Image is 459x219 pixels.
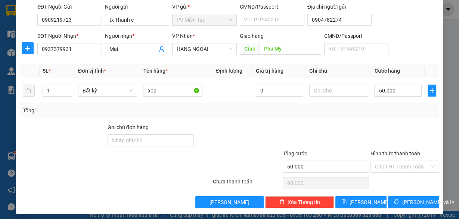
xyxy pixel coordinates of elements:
span: plus [428,88,436,94]
button: printer[PERSON_NAME] và In [388,196,439,208]
span: Giao hàng [240,33,264,39]
div: PV Miền Tây [6,6,59,24]
button: deleteXóa Thông tin [265,196,334,208]
span: printer [394,199,399,205]
div: SĐT Người Gửi [37,3,102,11]
span: Tổng cước [283,150,307,156]
button: [PERSON_NAME] [195,196,264,208]
span: VP Nhận [172,33,193,39]
span: [PERSON_NAME] và In [402,198,455,206]
span: Tên hàng [143,68,167,74]
div: CMND/Passport [324,32,389,40]
button: plus [22,42,34,54]
span: Xóa Thông tin [288,198,320,206]
div: Địa chỉ người gửi [307,3,372,11]
span: user-add [159,46,165,52]
div: Người nhận [105,32,170,40]
div: Người gửi [105,3,170,11]
label: Ghi chú đơn hàng [108,124,149,130]
span: HANG NGOAI [177,43,232,55]
div: vien [64,24,128,33]
span: DĐ: [64,48,75,56]
th: Ghi chú [306,64,372,78]
div: Chưa thanh toán [212,177,282,191]
span: Giao [240,43,260,55]
span: SL [43,68,49,74]
span: Định lượng [216,68,242,74]
span: Gửi: [6,7,18,15]
button: delete [23,85,35,97]
span: [PERSON_NAME] [210,198,249,206]
input: Địa chỉ của người gửi [307,14,372,26]
div: CMND/Passport [240,3,304,11]
div: 0399836037 [64,33,128,44]
input: Ghi Chú [309,85,369,97]
div: Tổng: 1 [23,106,178,115]
button: save[PERSON_NAME] [335,196,387,208]
div: tx tuan a [6,24,59,33]
span: Giá trị hàng [256,68,283,74]
input: Ghi chú đơn hàng [108,134,194,146]
span: save [341,199,347,205]
div: SĐT Người Nhận [37,32,102,40]
div: 0903694045 [6,33,59,44]
div: VP gửi [172,3,237,11]
button: plus [428,85,436,97]
span: Nhận: [64,7,81,15]
input: 0 [256,85,303,97]
span: Cước hàng [374,68,400,74]
input: Dọc đường [260,43,321,55]
div: 0909484069 Lap [6,44,59,62]
span: plus [22,45,33,51]
span: delete [279,199,285,205]
input: VD: Bàn, Ghế [143,85,202,97]
label: Hình thức thanh toán [370,150,420,156]
div: HANG NGOAI [64,6,128,24]
span: Đơn vị tính [78,68,106,74]
span: anh thu [75,44,112,57]
span: Bất kỳ [83,85,133,96]
span: [PERSON_NAME] [350,198,390,206]
span: PV Miền Tây [177,14,232,25]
